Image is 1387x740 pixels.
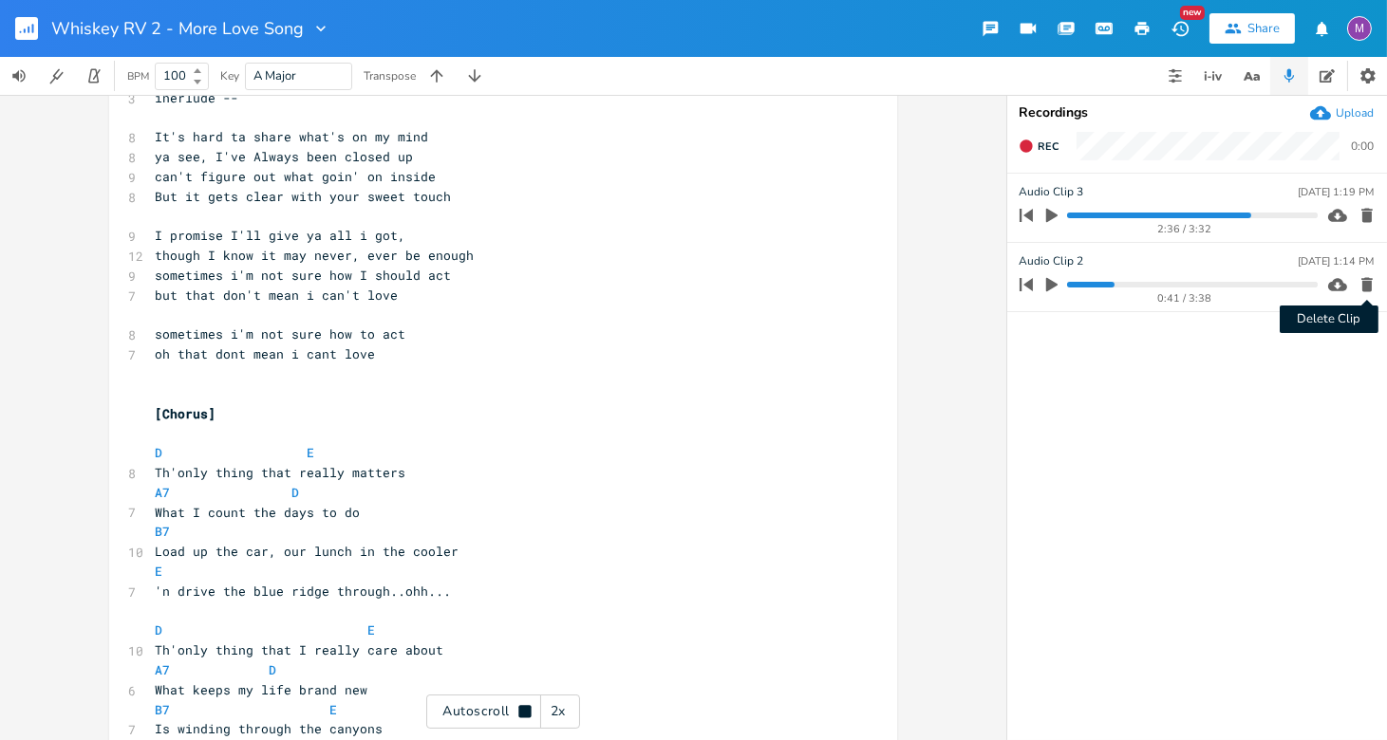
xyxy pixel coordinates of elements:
[364,70,416,82] div: Transpose
[220,70,239,82] div: Key
[155,188,451,205] span: But it gets clear with your sweet touch
[253,67,296,84] span: A Major
[1209,13,1295,44] button: Share
[329,701,337,718] span: E
[155,325,405,342] span: sometimes i'm not sure how to act
[155,267,451,284] span: sometimes i'm not sure how I should act
[1019,183,1083,201] span: Audio Clip 3
[155,444,162,461] span: D
[1347,16,1372,41] div: melindameshad
[155,641,443,658] span: Th'only thing that I really care about
[1180,6,1205,20] div: New
[155,661,170,678] span: A7
[1336,105,1374,120] div: Upload
[155,247,474,264] span: though I know it may never, ever be enough
[155,504,360,521] span: What I count the days to do
[1038,139,1059,154] span: Rec
[155,287,398,304] span: but that don't mean i can't love
[1247,20,1280,37] div: Share
[1298,256,1374,267] div: [DATE] 1:14 PM
[1011,131,1066,161] button: Rec
[1019,252,1083,270] span: Audio Clip 2
[155,681,367,698] span: What keeps my life brand new
[155,583,451,600] span: 'n drive the blue ridge through..ohh...
[155,543,459,560] span: Load up the car, our lunch in the cooler
[1052,293,1318,304] div: 0:41 / 3:38
[155,227,405,244] span: I promise I'll give ya all i got,
[155,128,428,145] span: It's hard ta share what's on my mind
[367,621,375,638] span: E
[541,694,575,729] div: 2x
[155,523,170,540] span: B7
[51,20,304,37] span: Whiskey RV 2 - More Love Song
[155,701,170,718] span: B7
[1347,7,1372,50] button: M
[1052,224,1318,234] div: 2:36 / 3:32
[155,563,162,580] span: E
[155,89,238,106] span: inerlude --
[155,484,170,501] span: A7
[155,405,216,422] span: [Chorus]
[1351,140,1374,152] div: 0:00
[1310,102,1374,123] button: Upload
[1019,106,1376,120] div: Recordings
[155,720,383,737] span: Is winding through the canyons
[155,464,405,481] span: Th'only thing that really matters
[307,444,314,461] span: E
[155,345,375,362] span: oh that dont mean i cant love
[426,694,580,729] div: Autoscroll
[155,621,162,638] span: D
[127,71,149,82] div: BPM
[155,148,413,165] span: ya see, I've Always been closed up
[291,484,299,501] span: D
[269,661,276,678] span: D
[1298,187,1374,197] div: [DATE] 1:19 PM
[1161,11,1199,46] button: New
[1354,269,1379,300] button: Delete Clip
[155,168,436,185] span: can't figure out what goin' on inside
